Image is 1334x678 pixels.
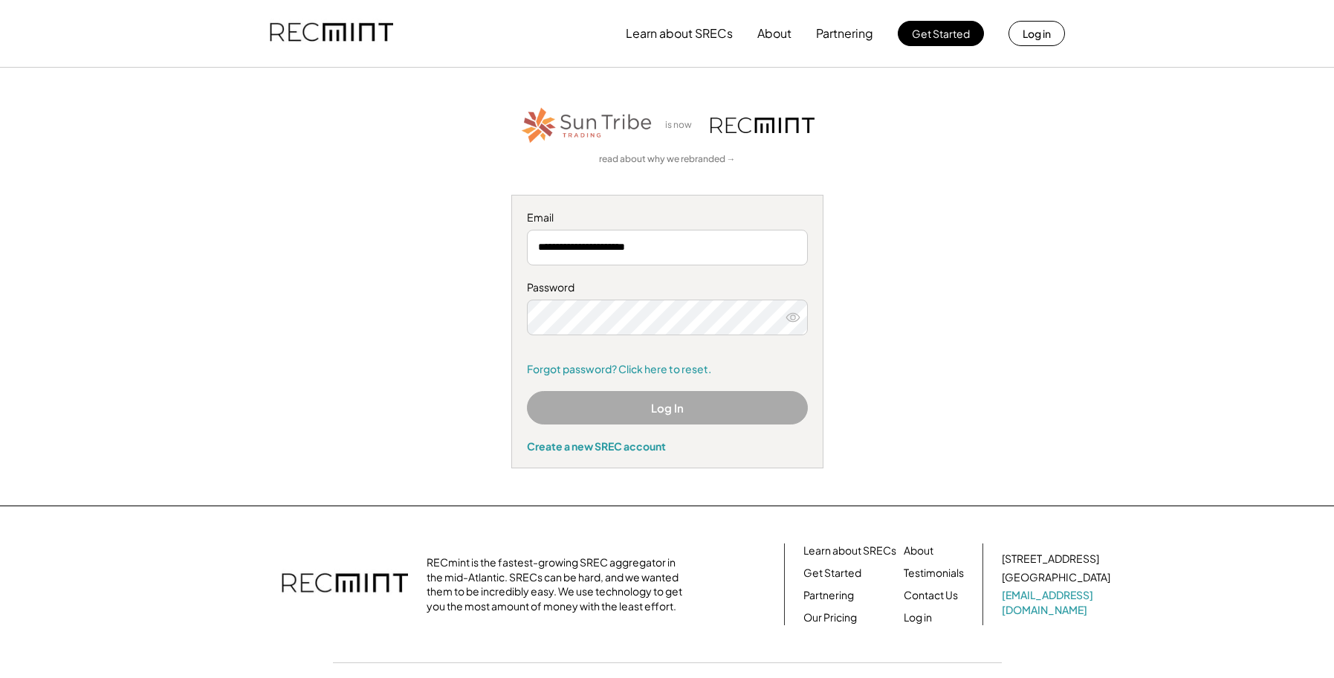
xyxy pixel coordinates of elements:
a: Partnering [803,588,854,603]
a: Contact Us [904,588,958,603]
button: Learn about SRECs [626,19,733,48]
div: Email [527,210,808,225]
div: [STREET_ADDRESS] [1002,552,1099,566]
a: Testimonials [904,566,964,581]
img: recmint-logotype%403x.png [710,117,815,133]
a: Learn about SRECs [803,543,896,558]
div: RECmint is the fastest-growing SREC aggregator in the mid-Atlantic. SRECs can be hard, and we wan... [427,555,690,613]
a: [EMAIL_ADDRESS][DOMAIN_NAME] [1002,588,1113,617]
button: Get Started [898,21,984,46]
button: Log In [527,391,808,424]
button: About [757,19,791,48]
button: Partnering [816,19,873,48]
img: recmint-logotype%403x.png [282,558,408,610]
div: Password [527,280,808,295]
a: Forgot password? Click here to reset. [527,362,808,377]
button: Log in [1008,21,1065,46]
a: read about why we rebranded → [599,153,736,166]
a: Get Started [803,566,861,581]
a: Our Pricing [803,610,857,625]
img: STT_Horizontal_Logo%2B-%2BColor.png [520,105,654,146]
img: recmint-logotype%403x.png [270,8,393,59]
div: Create a new SREC account [527,439,808,453]
a: About [904,543,933,558]
a: Log in [904,610,932,625]
div: is now [661,119,703,132]
div: [GEOGRAPHIC_DATA] [1002,570,1110,585]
